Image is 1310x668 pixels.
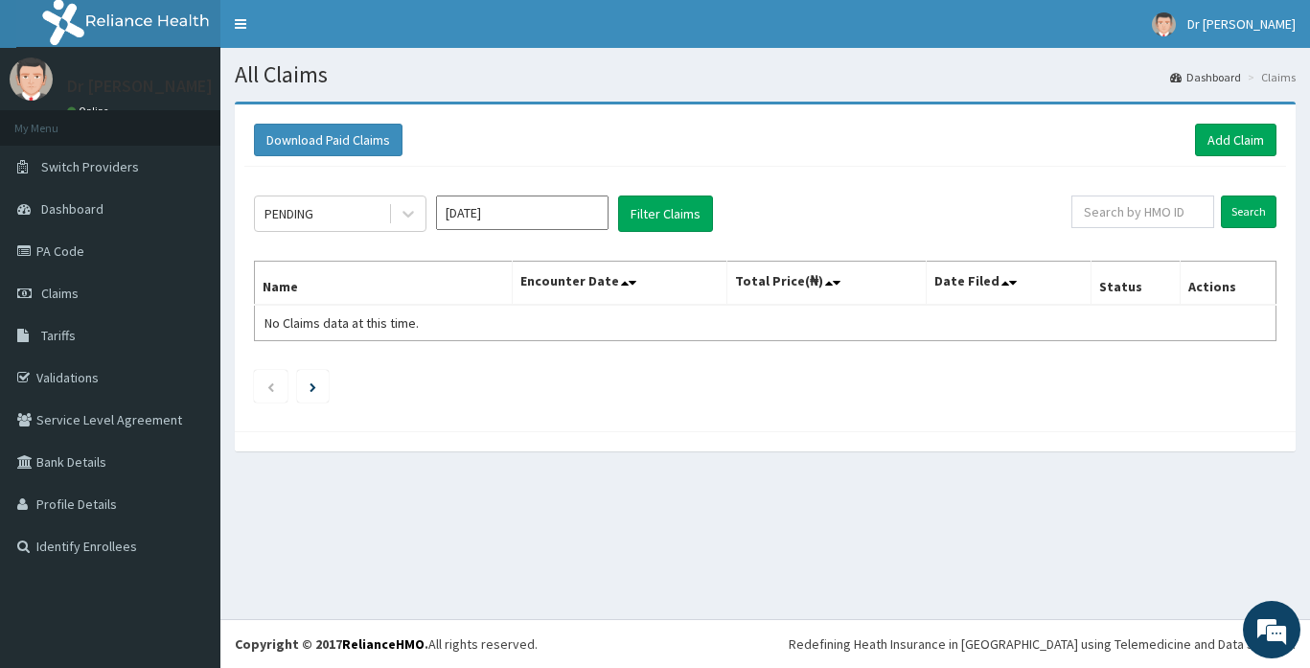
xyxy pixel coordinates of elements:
a: Add Claim [1195,124,1276,156]
button: Filter Claims [618,196,713,232]
a: Online [67,104,113,118]
img: User Image [1152,12,1176,36]
a: Next page [310,378,316,395]
span: No Claims data at this time. [264,314,419,332]
th: Status [1091,262,1180,306]
input: Select Month and Year [436,196,609,230]
th: Encounter Date [512,262,726,306]
th: Name [255,262,513,306]
div: Redefining Heath Insurance in [GEOGRAPHIC_DATA] using Telemedicine and Data Science! [789,634,1296,654]
span: Dashboard [41,200,103,218]
h1: All Claims [235,62,1296,87]
p: Dr [PERSON_NAME] [67,78,213,95]
th: Date Filed [926,262,1091,306]
span: Dr [PERSON_NAME] [1187,15,1296,33]
li: Claims [1243,69,1296,85]
input: Search [1221,196,1276,228]
input: Search by HMO ID [1071,196,1214,228]
a: Dashboard [1170,69,1241,85]
footer: All rights reserved. [220,619,1310,668]
th: Total Price(₦) [726,262,926,306]
a: RelianceHMO [342,635,425,653]
th: Actions [1180,262,1276,306]
button: Download Paid Claims [254,124,402,156]
span: Claims [41,285,79,302]
strong: Copyright © 2017 . [235,635,428,653]
span: Tariffs [41,327,76,344]
a: Previous page [266,378,275,395]
span: Switch Providers [41,158,139,175]
div: PENDING [264,204,313,223]
img: User Image [10,58,53,101]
